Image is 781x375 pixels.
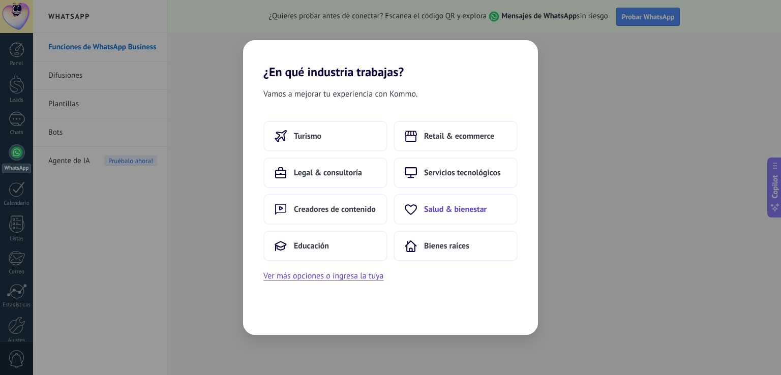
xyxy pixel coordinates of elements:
[424,168,501,178] span: Servicios tecnológicos
[424,204,487,214] span: Salud & bienestar
[394,231,518,261] button: Bienes raíces
[263,194,387,225] button: Creadores de contenido
[263,231,387,261] button: Educación
[294,168,362,178] span: Legal & consultoría
[263,158,387,188] button: Legal & consultoría
[394,194,518,225] button: Salud & bienestar
[263,121,387,151] button: Turismo
[394,121,518,151] button: Retail & ecommerce
[294,204,376,214] span: Creadores de contenido
[263,269,383,283] button: Ver más opciones o ingresa la tuya
[424,131,494,141] span: Retail & ecommerce
[294,131,321,141] span: Turismo
[243,40,538,79] h2: ¿En qué industria trabajas?
[394,158,518,188] button: Servicios tecnológicos
[263,87,417,101] span: Vamos a mejorar tu experiencia con Kommo.
[294,241,329,251] span: Educación
[424,241,469,251] span: Bienes raíces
